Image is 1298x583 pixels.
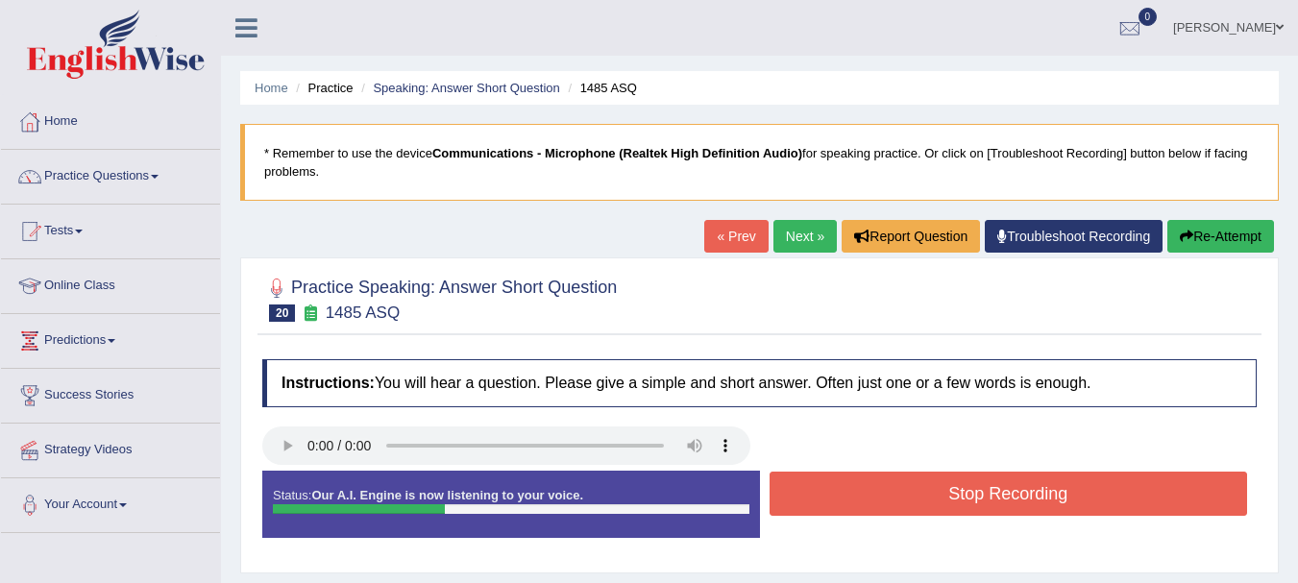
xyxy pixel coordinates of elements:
[262,471,760,538] div: Status:
[563,79,637,97] li: 1485 ASQ
[1,205,220,253] a: Tests
[1,424,220,472] a: Strategy Videos
[985,220,1163,253] a: Troubleshoot Recording
[1167,220,1274,253] button: Re-Attempt
[291,79,353,97] li: Practice
[269,304,295,322] span: 20
[1,314,220,362] a: Predictions
[240,124,1279,201] blockquote: * Remember to use the device for speaking practice. Or click on [Troubleshoot Recording] button b...
[1,150,220,198] a: Practice Questions
[373,81,559,95] a: Speaking: Answer Short Question
[842,220,980,253] button: Report Question
[1139,8,1158,26] span: 0
[770,472,1248,516] button: Stop Recording
[255,81,288,95] a: Home
[311,488,583,502] strong: Our A.I. Engine is now listening to your voice.
[773,220,837,253] a: Next »
[704,220,768,253] a: « Prev
[282,375,375,391] b: Instructions:
[262,274,617,322] h2: Practice Speaking: Answer Short Question
[1,259,220,307] a: Online Class
[1,95,220,143] a: Home
[1,478,220,526] a: Your Account
[1,369,220,417] a: Success Stories
[326,304,401,322] small: 1485 ASQ
[300,304,320,323] small: Exam occurring question
[262,359,1257,407] h4: You will hear a question. Please give a simple and short answer. Often just one or a few words is...
[432,146,802,160] b: Communications - Microphone (Realtek High Definition Audio)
